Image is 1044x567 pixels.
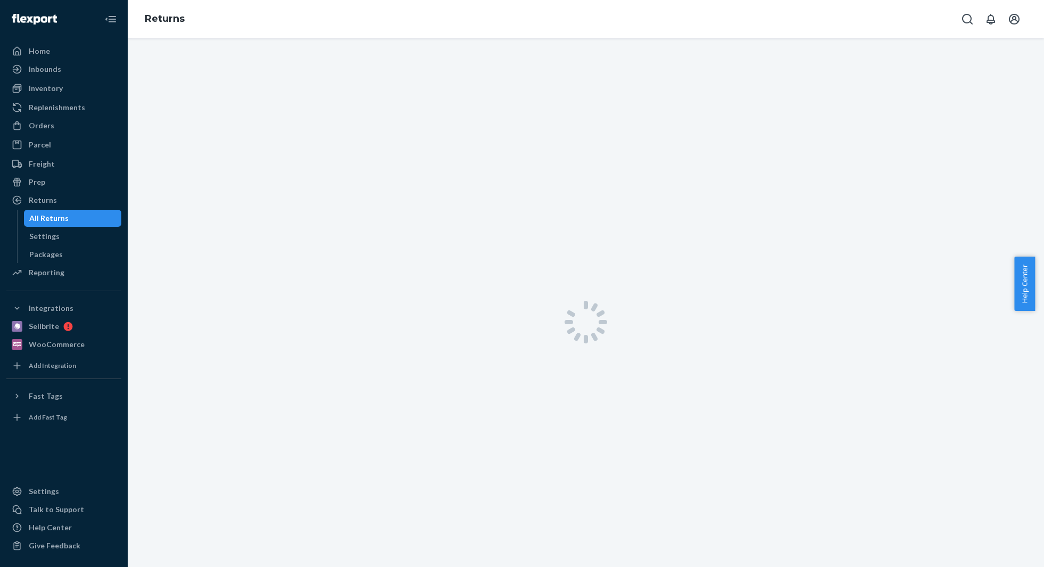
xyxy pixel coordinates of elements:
[29,195,57,206] div: Returns
[29,213,69,224] div: All Returns
[24,246,122,263] a: Packages
[6,264,121,281] a: Reporting
[6,388,121,405] button: Fast Tags
[29,339,85,350] div: WooCommerce
[6,318,121,335] a: Sellbrite
[980,9,1001,30] button: Open notifications
[29,83,63,94] div: Inventory
[6,357,121,374] a: Add Integration
[29,249,63,260] div: Packages
[6,136,121,153] a: Parcel
[6,99,121,116] a: Replenishments
[6,300,121,317] button: Integrations
[6,519,121,536] a: Help Center
[6,483,121,500] a: Settings
[29,120,54,131] div: Orders
[957,9,978,30] button: Open Search Box
[6,174,121,191] a: Prep
[29,540,80,551] div: Give Feedback
[24,228,122,245] a: Settings
[6,43,121,60] a: Home
[136,4,193,35] ol: breadcrumbs
[29,361,76,370] div: Add Integration
[29,102,85,113] div: Replenishments
[6,80,121,97] a: Inventory
[6,409,121,426] a: Add Fast Tag
[29,486,59,497] div: Settings
[6,192,121,209] a: Returns
[24,210,122,227] a: All Returns
[29,159,55,169] div: Freight
[145,13,185,24] a: Returns
[29,139,51,150] div: Parcel
[29,177,45,187] div: Prep
[12,14,57,24] img: Flexport logo
[29,46,50,56] div: Home
[29,231,60,242] div: Settings
[6,117,121,134] a: Orders
[1004,9,1025,30] button: Open account menu
[6,336,121,353] a: WooCommerce
[29,522,72,533] div: Help Center
[29,413,67,422] div: Add Fast Tag
[100,9,121,30] button: Close Navigation
[6,155,121,172] a: Freight
[1014,257,1035,311] button: Help Center
[6,61,121,78] a: Inbounds
[29,267,64,278] div: Reporting
[6,501,121,518] a: Talk to Support
[29,391,63,401] div: Fast Tags
[29,64,61,75] div: Inbounds
[6,537,121,554] button: Give Feedback
[29,303,73,314] div: Integrations
[29,321,59,332] div: Sellbrite
[29,504,84,515] div: Talk to Support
